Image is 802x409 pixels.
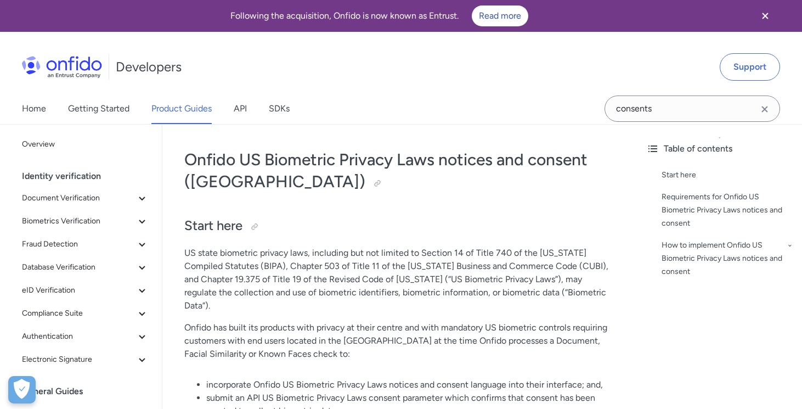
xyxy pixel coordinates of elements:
[605,96,780,122] input: Onfido search input field
[22,165,157,187] div: Identity verification
[22,284,135,297] span: eID Verification
[646,142,793,155] div: Table of contents
[8,376,36,404] div: Cookie Preferences
[184,217,615,236] h2: Start here
[18,187,153,209] button: Document Verification
[22,261,135,274] span: Database Verification
[22,56,102,78] img: Onfido Logo
[759,9,772,23] svg: Close banner
[8,376,36,404] button: Open Preferences
[662,239,793,278] a: How to implement Onfido US Biometric Privacy Laws notices and consent
[18,133,153,155] a: Overview
[22,307,135,320] span: Compliance Suite
[18,233,153,255] button: Fraud Detection
[184,149,615,193] h1: Onfido US Biometric Privacy Laws notices and consent ([GEOGRAPHIC_DATA])
[18,279,153,301] button: eID Verification
[22,192,135,205] span: Document Verification
[206,378,615,391] li: incorporate Onfido US Biometric Privacy Laws notices and consent language into their interface; and,
[184,246,615,312] p: US state biometric privacy laws, including but not limited to Section 14 of Title 740 of the [US_...
[151,93,212,124] a: Product Guides
[18,326,153,348] button: Authentication
[745,2,786,30] button: Close banner
[269,93,290,124] a: SDKs
[18,210,153,232] button: Biometrics Verification
[22,238,135,251] span: Fraud Detection
[68,93,129,124] a: Getting Started
[184,321,615,361] p: Onfido has built its products with privacy at their centre and with mandatory US biometric contro...
[22,380,157,402] div: General Guides
[22,330,135,343] span: Authentication
[22,215,135,228] span: Biometrics Verification
[720,53,780,81] a: Support
[18,349,153,371] button: Electronic Signature
[662,169,793,182] a: Start here
[18,256,153,278] button: Database Verification
[662,191,793,230] a: Requirements for Onfido US Biometric Privacy Laws notices and consent
[22,353,135,366] span: Electronic Signature
[758,103,771,116] svg: Clear search field button
[22,138,149,151] span: Overview
[13,5,745,26] div: Following the acquisition, Onfido is now known as Entrust.
[18,302,153,324] button: Compliance Suite
[116,58,182,76] h1: Developers
[472,5,528,26] a: Read more
[234,93,247,124] a: API
[22,93,46,124] a: Home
